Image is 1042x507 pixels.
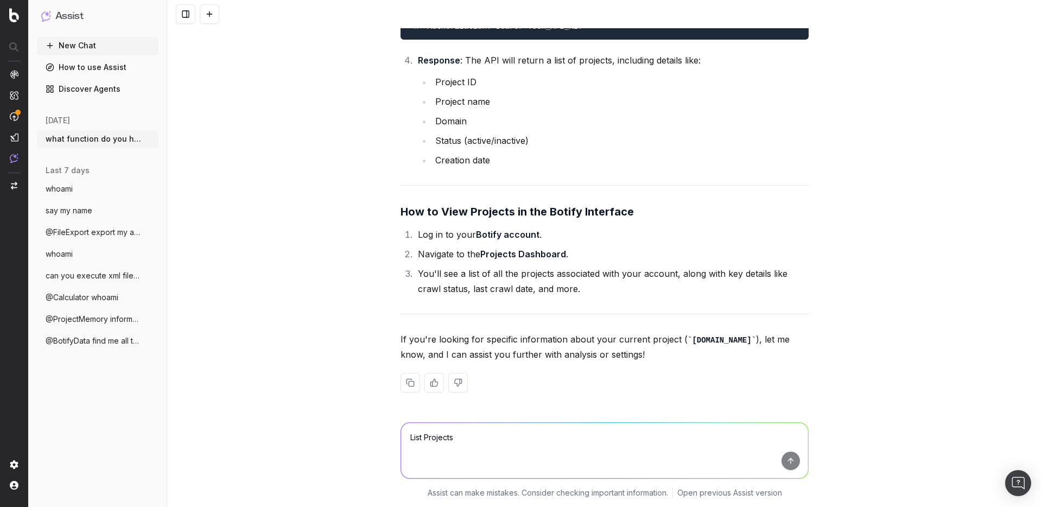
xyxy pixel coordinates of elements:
code: curl -X GET "[URL][DOMAIN_NAME]" \ -H "Authorization: Bearer YOUR_API_KEY" [409,9,587,31]
button: whoami [37,180,158,198]
img: Analytics [10,70,18,79]
span: whoami [46,183,73,194]
li: Project name [432,94,809,109]
code: [DOMAIN_NAME] [688,336,756,345]
a: How to use Assist [37,59,158,76]
button: @ProjectMemory information about project [37,310,158,328]
button: @BotifyData find me all the analyses don [37,332,158,350]
img: Studio [10,133,18,142]
span: @ProjectMemory information about project [46,314,141,325]
span: @FileExport export my account informatio [46,227,141,238]
li: Log in to your . [415,227,809,242]
p: Assist can make mistakes. Consider checking important information. [428,487,668,498]
strong: Response [418,55,460,66]
li: Status (active/inactive) [432,133,809,148]
span: can you execute xml files ? [46,270,141,281]
strong: Botify account [476,229,539,240]
button: can you execute xml files ? [37,267,158,284]
img: Assist [41,11,51,21]
a: Discover Agents [37,80,158,98]
strong: How to View Projects in the Botify Interface [401,205,634,218]
span: say my name [46,205,92,216]
span: @BotifyData find me all the analyses don [46,335,141,346]
span: what function do you have access to ? [46,134,141,144]
li: Project ID [432,74,809,90]
img: Botify logo [9,8,19,22]
button: Assist [41,9,154,24]
li: Navigate to the . [415,246,809,262]
img: My account [10,481,18,490]
div: Open Intercom Messenger [1005,470,1031,496]
span: last 7 days [46,165,90,176]
h1: Assist [55,9,84,24]
li: Domain [432,113,809,129]
a: Open previous Assist version [677,487,782,498]
button: New Chat [37,37,158,54]
img: Setting [10,460,18,469]
li: Creation date [432,153,809,168]
img: Assist [10,154,18,163]
img: Switch project [11,182,17,189]
span: whoami [46,249,73,259]
button: say my name [37,202,158,219]
li: You'll see a list of all the projects associated with your account, along with key details like c... [415,266,809,296]
strong: Projects Dashboard [480,249,566,259]
span: @Calculator whoami [46,292,118,303]
button: @Calculator whoami [37,289,158,306]
span: [DATE] [46,115,70,126]
p: If you're looking for specific information about your current project ( ), let me know, and I can... [401,332,809,363]
button: whoami [37,245,158,263]
button: what function do you have access to ? [37,130,158,148]
img: Intelligence [10,91,18,100]
li: : The API will return a list of projects, including details like: [415,53,809,168]
img: Activation [10,112,18,121]
button: @FileExport export my account informatio [37,224,158,241]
